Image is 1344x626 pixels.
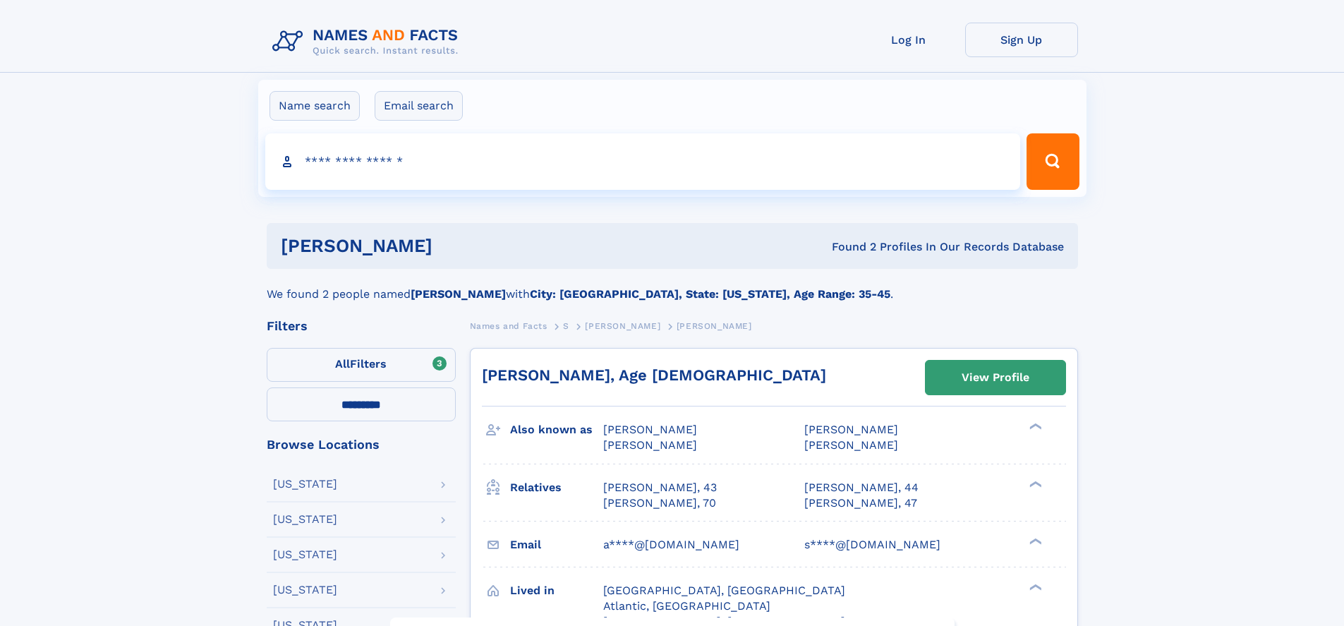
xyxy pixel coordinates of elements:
[1026,422,1043,431] div: ❯
[804,438,898,452] span: [PERSON_NAME]
[273,584,337,596] div: [US_STATE]
[603,438,697,452] span: [PERSON_NAME]
[962,361,1029,394] div: View Profile
[267,320,456,332] div: Filters
[1027,133,1079,190] button: Search Button
[265,133,1021,190] input: search input
[563,317,569,335] a: S
[510,533,603,557] h3: Email
[603,584,845,597] span: [GEOGRAPHIC_DATA], [GEOGRAPHIC_DATA]
[267,438,456,451] div: Browse Locations
[1026,582,1043,591] div: ❯
[273,549,337,560] div: [US_STATE]
[510,418,603,442] h3: Also known as
[470,317,547,335] a: Names and Facts
[530,287,890,301] b: City: [GEOGRAPHIC_DATA], State: [US_STATE], Age Range: 35-45
[585,317,660,335] a: [PERSON_NAME]
[632,239,1064,255] div: Found 2 Profiles In Our Records Database
[563,321,569,331] span: S
[585,321,660,331] span: [PERSON_NAME]
[926,361,1065,395] a: View Profile
[510,579,603,603] h3: Lived in
[1026,479,1043,488] div: ❯
[270,91,360,121] label: Name search
[603,495,716,511] a: [PERSON_NAME], 70
[603,480,717,495] a: [PERSON_NAME], 43
[375,91,463,121] label: Email search
[267,269,1078,303] div: We found 2 people named with .
[482,366,826,384] a: [PERSON_NAME], Age [DEMOGRAPHIC_DATA]
[804,495,917,511] a: [PERSON_NAME], 47
[677,321,752,331] span: [PERSON_NAME]
[335,357,350,371] span: All
[267,23,470,61] img: Logo Names and Facts
[603,599,770,613] span: Atlantic, [GEOGRAPHIC_DATA]
[852,23,965,57] a: Log In
[804,423,898,436] span: [PERSON_NAME]
[603,423,697,436] span: [PERSON_NAME]
[273,478,337,490] div: [US_STATE]
[510,476,603,500] h3: Relatives
[1026,536,1043,546] div: ❯
[273,514,337,525] div: [US_STATE]
[804,480,919,495] a: [PERSON_NAME], 44
[281,237,632,255] h1: [PERSON_NAME]
[411,287,506,301] b: [PERSON_NAME]
[267,348,456,382] label: Filters
[965,23,1078,57] a: Sign Up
